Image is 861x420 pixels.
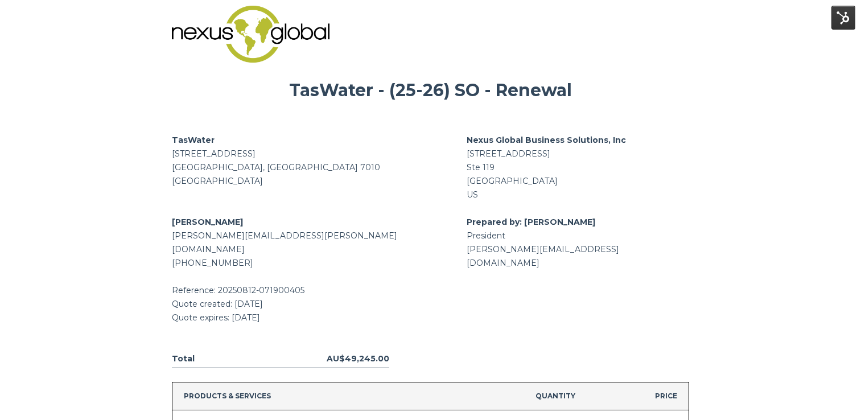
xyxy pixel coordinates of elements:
div: Reference: 20250812-071900405 [172,283,467,297]
th: Price [587,382,689,410]
span: [PHONE_NUMBER] [172,258,253,268]
th: Products & Services [172,382,510,410]
div: Quote created: [DATE] [172,297,467,311]
img: Nexus Global [172,6,329,63]
th: Quantity [510,382,587,410]
span: President [PERSON_NAME][EMAIL_ADDRESS][DOMAIN_NAME] [467,217,619,268]
span: [STREET_ADDRESS] Ste 119 [GEOGRAPHIC_DATA] US [467,135,626,200]
address: [STREET_ADDRESS] [GEOGRAPHIC_DATA], [GEOGRAPHIC_DATA] 7010 [GEOGRAPHIC_DATA] [172,147,467,188]
h1: TasWater - (25-26) SO - Renewal [289,80,572,101]
b: [PERSON_NAME] [172,217,243,227]
div: Quote expires: [DATE] [172,311,467,324]
b: TasWater [172,135,215,145]
span: AU$49,245.00 [327,352,389,365]
b: Nexus Global Business Solutions, Inc [467,135,626,145]
b: Prepared by: [PERSON_NAME] [467,217,595,227]
span: Total [172,352,195,365]
img: HubSpot Tools Menu Toggle [831,6,855,30]
span: [PERSON_NAME][EMAIL_ADDRESS][PERSON_NAME][DOMAIN_NAME] [172,230,397,254]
